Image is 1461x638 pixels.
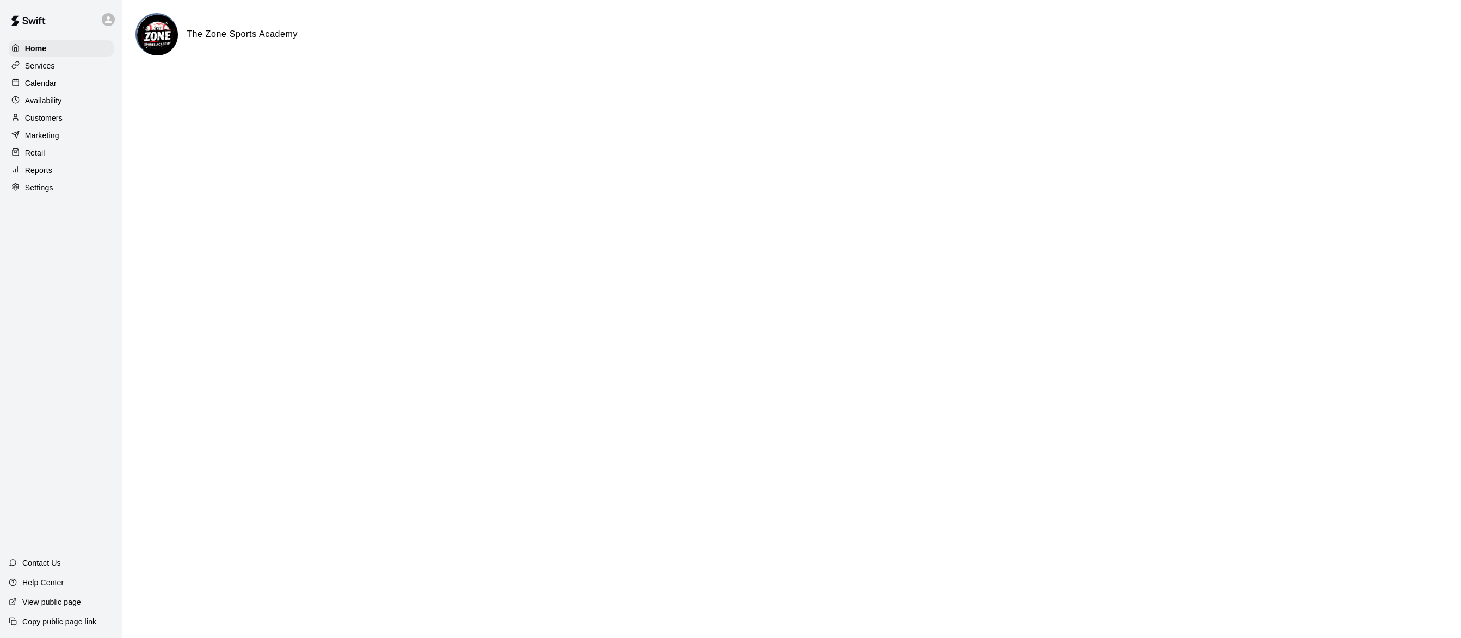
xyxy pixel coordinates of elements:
[9,179,114,196] a: Settings
[25,165,52,176] p: Reports
[25,95,62,106] p: Availability
[25,113,63,123] p: Customers
[9,92,114,109] a: Availability
[25,147,45,158] p: Retail
[9,127,114,144] a: Marketing
[187,27,298,41] h6: The Zone Sports Academy
[25,43,47,54] p: Home
[9,75,114,91] a: Calendar
[25,78,57,89] p: Calendar
[22,616,96,627] p: Copy public page link
[9,40,114,57] a: Home
[9,58,114,74] a: Services
[25,182,53,193] p: Settings
[9,145,114,161] a: Retail
[22,577,64,588] p: Help Center
[22,597,81,608] p: View public page
[25,130,59,141] p: Marketing
[25,60,55,71] p: Services
[9,110,114,126] a: Customers
[9,162,114,178] a: Reports
[22,558,61,568] p: Contact Us
[137,15,178,55] img: The Zone Sports Academy logo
